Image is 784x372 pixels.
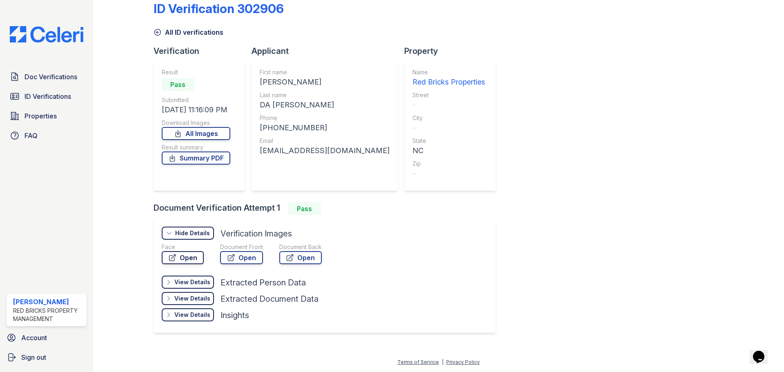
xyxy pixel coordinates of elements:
div: [PERSON_NAME] [13,297,83,307]
a: Account [3,330,90,346]
div: Property [404,45,502,57]
div: State [412,137,485,145]
div: [PERSON_NAME] [260,76,390,88]
div: Extracted Person Data [220,277,306,288]
a: Open [162,251,204,264]
div: Last name [260,91,390,99]
a: Open [220,251,263,264]
div: [PHONE_NUMBER] [260,122,390,134]
div: Zip [412,160,485,168]
div: Name [412,68,485,76]
a: Properties [7,108,87,124]
div: Document Back [279,243,322,251]
div: NC [412,145,485,156]
img: CE_Logo_Blue-a8612792a0a2168367f1c8372b55b34899dd931a85d93a1a3d3e32e68fde9ad4.png [3,26,90,42]
span: Account [21,333,47,343]
div: Document Front [220,243,263,251]
div: - [412,99,485,111]
div: Verification Images [220,228,292,239]
div: | [442,359,443,365]
div: [DATE] 11:16:09 PM [162,104,230,116]
div: Pass [162,78,194,91]
div: View Details [174,294,210,303]
div: Email [260,137,390,145]
div: First name [260,68,390,76]
div: Face [162,243,204,251]
div: ID Verification 302906 [154,1,284,16]
div: Verification [154,45,252,57]
div: Red Bricks Property Management [13,307,83,323]
a: Doc Verifications [7,69,87,85]
a: All ID verifications [154,27,223,37]
div: Applicant [252,45,404,57]
div: Submitted [162,96,230,104]
div: - [412,168,485,179]
span: Sign out [21,352,46,362]
a: FAQ [7,127,87,144]
a: ID Verifications [7,88,87,105]
div: DA [PERSON_NAME] [260,99,390,111]
div: Extracted Document Data [220,293,318,305]
div: Red Bricks Properties [412,76,485,88]
div: View Details [174,311,210,319]
iframe: chat widget [750,339,776,364]
span: Properties [24,111,57,121]
a: Open [279,251,322,264]
div: View Details [174,278,210,286]
div: Result summary [162,143,230,151]
a: Privacy Policy [446,359,480,365]
div: Hide Details [175,229,210,237]
div: Result [162,68,230,76]
div: Street [412,91,485,99]
div: Document Verification Attempt 1 [154,202,502,215]
div: Phone [260,114,390,122]
span: FAQ [24,131,38,140]
div: Insights [220,310,249,321]
div: Download Images [162,119,230,127]
div: City [412,114,485,122]
div: [EMAIL_ADDRESS][DOMAIN_NAME] [260,145,390,156]
a: Terms of Service [397,359,439,365]
a: Sign out [3,349,90,365]
a: Summary PDF [162,151,230,165]
div: Pass [288,202,321,215]
div: - [412,122,485,134]
span: Doc Verifications [24,72,77,82]
a: Name Red Bricks Properties [412,68,485,88]
span: ID Verifications [24,91,71,101]
a: All Images [162,127,230,140]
